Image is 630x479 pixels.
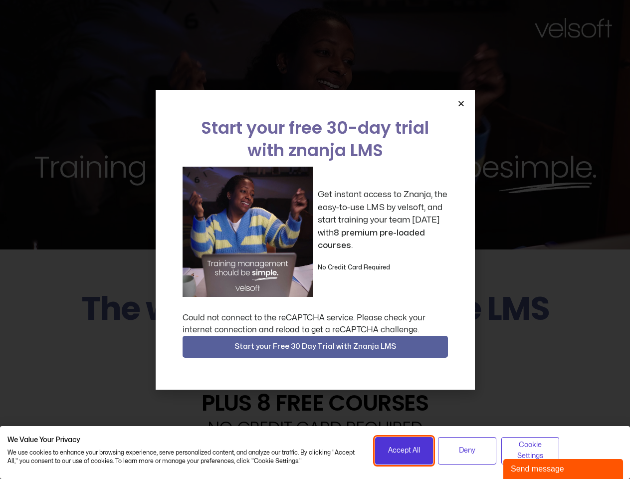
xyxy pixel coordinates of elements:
div: Could not connect to the reCAPTCHA service. Please check your internet connection and reload to g... [183,312,448,336]
strong: No Credit Card Required [318,264,390,270]
button: Adjust cookie preferences [501,437,560,465]
strong: 8 premium pre-loaded courses [318,229,425,250]
span: Deny [459,445,475,456]
button: Deny all cookies [438,437,496,465]
button: Start your Free 30 Day Trial with Znanja LMS [183,336,448,358]
span: Accept All [388,445,420,456]
p: We use cookies to enhance your browsing experience, serve personalized content, and analyze our t... [7,449,360,466]
iframe: chat widget [503,457,625,479]
span: Start your Free 30 Day Trial with Znanja LMS [234,341,396,353]
img: a woman sitting at her laptop dancing [183,167,313,297]
span: Cookie Settings [508,440,553,462]
a: Close [457,100,465,107]
button: Accept all cookies [375,437,433,465]
p: Get instant access to Znanja, the easy-to-use LMS by velsoft, and start training your team [DATE]... [318,188,448,252]
h2: Start your free 30-day trial with znanja LMS [183,117,448,162]
h2: We Value Your Privacy [7,436,360,445]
